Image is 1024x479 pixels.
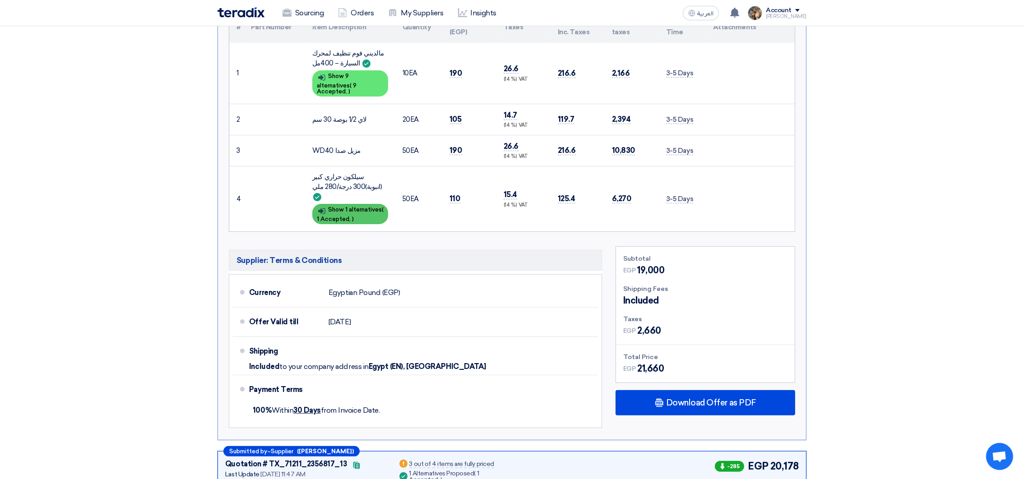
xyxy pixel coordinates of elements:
span: 50 [403,195,410,203]
div: Total Price [623,352,788,362]
div: Subtotal [623,254,788,263]
span: 216.6 [558,146,576,155]
span: 2,394 [612,115,631,124]
b: ([PERSON_NAME]) [297,448,354,454]
span: 110 [449,194,460,203]
div: Egyptian Pound (EGP) [329,284,400,301]
span: 9 Accepted, [317,82,357,95]
span: 3-5 Days [666,69,693,78]
div: Show 1 alternatives [312,204,388,224]
span: 2,660 [637,324,661,337]
td: EA [395,104,442,135]
a: Sourcing [275,3,331,23]
div: Currency [249,282,321,304]
u: 30 Days [293,406,321,415]
div: Open chat [986,443,1013,470]
span: Within from Invoice Date. [253,406,380,415]
a: Orders [331,3,381,23]
span: 3-5 Days [666,147,693,155]
th: Total Inc. taxes [605,12,659,43]
span: Included [623,294,659,307]
span: 20,178 [770,459,799,474]
span: 3-5 Days [666,115,693,124]
div: Account [766,7,792,14]
th: Unit Price (EGP) [442,12,496,43]
span: ) [348,88,350,95]
span: Submitted by [229,448,267,454]
span: Included [249,362,279,371]
td: 4 [229,166,244,231]
div: (14 %) VAT [504,202,543,209]
img: Teradix logo [218,7,264,18]
span: 2,166 [612,69,630,78]
span: 125.4 [558,194,575,203]
td: 3 [229,135,244,166]
th: Unit Price Inc. Taxes [551,12,605,43]
span: 1 Accepted, [317,216,351,222]
span: ) [352,216,354,222]
span: 3-5 Days [666,195,693,203]
div: Taxes [623,314,788,324]
span: 190 [449,69,462,78]
span: EGP [748,459,769,474]
span: [DATE] 11:47 AM [260,470,306,478]
div: (14 %) VAT [504,76,543,83]
span: -285 [715,461,744,472]
span: to your company address in [279,362,369,371]
td: 1 [229,43,244,104]
div: لاي 1/2 بوصة 30 سم [312,115,388,125]
span: 6,270 [612,194,631,203]
span: 26.6 [504,142,519,151]
div: (14 %) VAT [504,122,543,129]
span: [DATE] [329,318,351,327]
span: EGP [623,364,636,373]
div: Quotation # TX_71211_2356817_13 [225,459,347,470]
div: مالديني فوم تنظيف لمحرك السيارة – 400مل [312,48,388,69]
div: سيلكون حراري كبير (انبوبة)300 درجة/280 ملي [312,172,388,203]
button: العربية [683,6,719,20]
strong: 100% [253,406,272,415]
span: Download Offer as PDF [666,399,756,407]
div: Payment Terms [249,379,587,401]
span: Supplier [271,448,293,454]
span: العربية [697,10,714,17]
th: Part Number [244,12,305,43]
td: 2 [229,104,244,135]
td: EA [395,166,442,231]
span: 50 [403,147,410,155]
span: Last Update [225,470,259,478]
span: 19,000 [637,263,664,277]
span: ( [382,206,384,213]
span: 10 [403,69,409,77]
th: Attachments [706,12,795,43]
span: 119.7 [558,115,575,124]
div: – [223,446,360,456]
span: 216.6 [558,69,576,78]
div: WD40 مزيل صدا [312,146,388,156]
span: 21,660 [637,362,664,375]
span: 105 [449,115,462,124]
th: Item Description [305,12,395,43]
a: Insights [451,3,504,23]
th: Quantity [395,12,442,43]
h5: Supplier: Terms & Conditions [229,250,602,271]
div: Shipping Fees [623,284,788,294]
th: Delivery Time [659,12,706,43]
td: EA [395,43,442,104]
th: Taxes [496,12,551,43]
span: Egypt (EN), [GEOGRAPHIC_DATA] [369,362,486,371]
span: 190 [449,146,462,155]
div: Shipping [249,341,321,362]
span: ( [474,470,476,477]
div: 3 out of 4 items are fully priced [409,461,494,468]
span: 26.6 [504,64,519,74]
span: 20 [403,115,410,124]
span: 15.4 [504,190,517,199]
div: Show 9 alternatives [312,70,388,97]
div: [PERSON_NAME] [766,14,806,19]
span: 10,830 [612,146,635,155]
span: 14.7 [504,111,517,120]
span: EGP [623,266,636,275]
td: EA [395,135,442,166]
th: # [229,12,244,43]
